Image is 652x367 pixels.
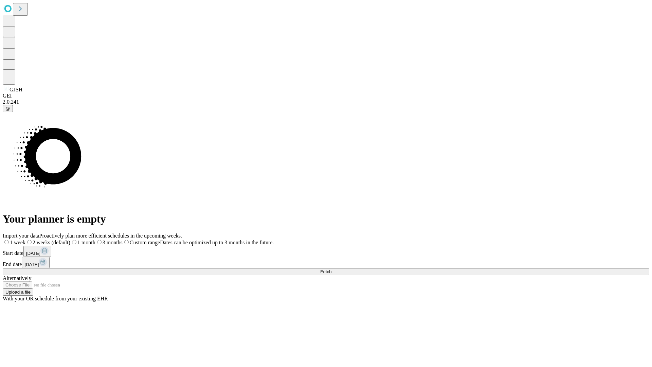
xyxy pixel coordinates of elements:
input: 1 week [4,240,9,244]
input: 2 weeks (default) [27,240,32,244]
button: [DATE] [22,257,50,268]
button: Fetch [3,268,649,275]
span: GJSH [10,87,22,92]
span: [DATE] [26,251,40,256]
span: @ [5,106,10,111]
input: Custom rangeDates can be optimized up to 3 months in the future. [124,240,129,244]
span: Fetch [320,269,331,274]
button: Upload a file [3,289,33,296]
div: End date [3,257,649,268]
span: Import your data [3,233,39,239]
input: 1 month [72,240,76,244]
input: 3 months [97,240,102,244]
span: With your OR schedule from your existing EHR [3,296,108,301]
span: Dates can be optimized up to 3 months in the future. [160,240,274,245]
h1: Your planner is empty [3,213,649,225]
button: [DATE] [23,246,51,257]
button: @ [3,105,13,112]
div: 2.0.241 [3,99,649,105]
span: Custom range [130,240,160,245]
span: 3 months [103,240,123,245]
span: Proactively plan more efficient schedules in the upcoming weeks. [39,233,182,239]
span: 1 month [77,240,95,245]
div: GEI [3,93,649,99]
span: Alternatively [3,275,31,281]
span: [DATE] [24,262,39,267]
div: Start date [3,246,649,257]
span: 2 weeks (default) [33,240,70,245]
span: 1 week [10,240,25,245]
